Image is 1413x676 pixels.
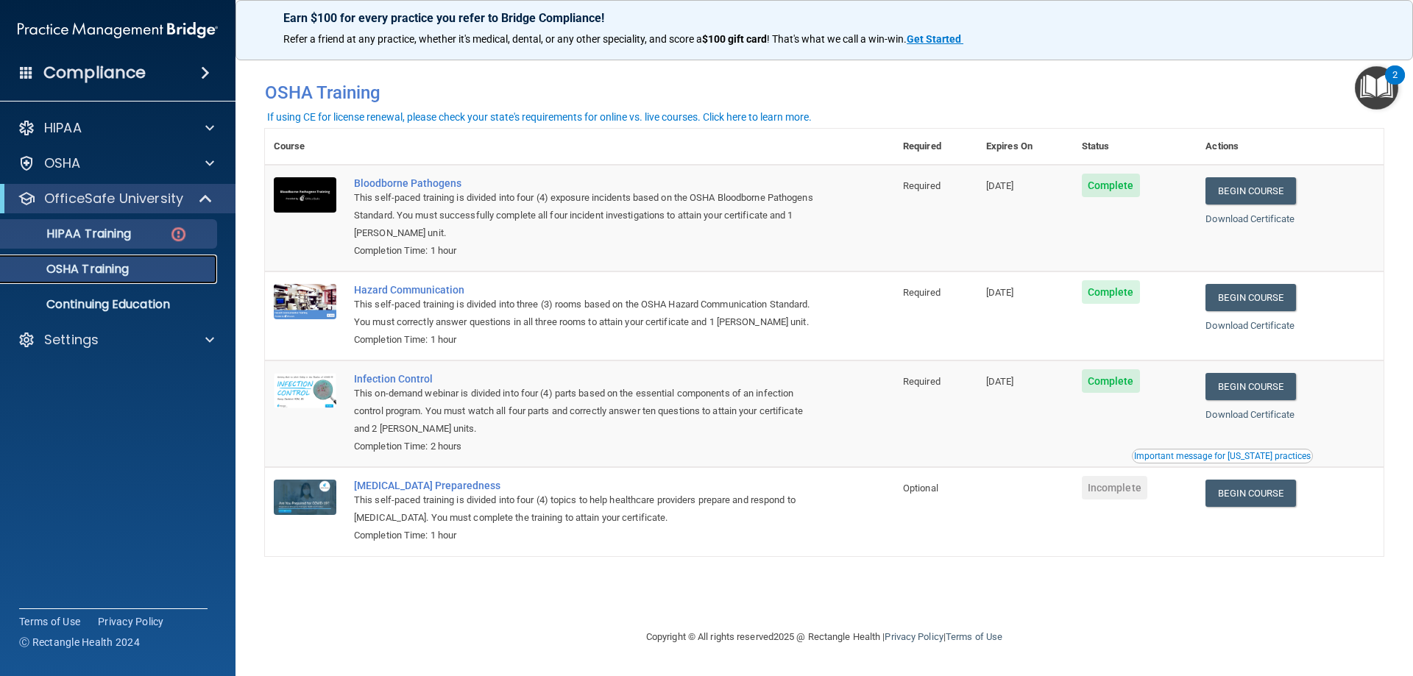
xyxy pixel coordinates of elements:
[354,284,821,296] a: Hazard Communication
[354,189,821,242] div: This self-paced training is divided into four (4) exposure incidents based on the OSHA Bloodborne...
[903,483,938,494] span: Optional
[267,112,812,122] div: If using CE for license renewal, please check your state's requirements for online vs. live cours...
[354,491,821,527] div: This self-paced training is divided into four (4) topics to help healthcare providers prepare and...
[1205,409,1295,420] a: Download Certificate
[903,180,941,191] span: Required
[265,110,814,124] button: If using CE for license renewal, please check your state's requirements for online vs. live cours...
[265,82,1384,103] h4: OSHA Training
[1205,480,1295,507] a: Begin Course
[98,614,164,629] a: Privacy Policy
[283,11,1365,25] p: Earn $100 for every practice you refer to Bridge Compliance!
[19,635,140,650] span: Ⓒ Rectangle Health 2024
[986,376,1014,387] span: [DATE]
[18,331,214,349] a: Settings
[1355,66,1398,110] button: Open Resource Center, 2 new notifications
[1392,75,1398,94] div: 2
[907,33,961,45] strong: Get Started
[44,119,82,137] p: HIPAA
[10,262,129,277] p: OSHA Training
[354,385,821,438] div: This on-demand webinar is divided into four (4) parts based on the essential components of an inf...
[986,180,1014,191] span: [DATE]
[946,631,1002,642] a: Terms of Use
[354,242,821,260] div: Completion Time: 1 hour
[43,63,146,83] h4: Compliance
[19,614,80,629] a: Terms of Use
[1082,280,1140,304] span: Complete
[1205,373,1295,400] a: Begin Course
[1082,476,1147,499] span: Incomplete
[44,154,81,172] p: OSHA
[1082,174,1140,197] span: Complete
[885,631,943,642] a: Privacy Policy
[767,33,907,45] span: ! That's what we call a win-win.
[1197,129,1384,165] th: Actions
[44,331,99,349] p: Settings
[169,225,188,243] img: danger-circle.6113f641.png
[986,287,1014,298] span: [DATE]
[977,129,1073,165] th: Expires On
[10,227,131,241] p: HIPAA Training
[354,527,821,544] div: Completion Time: 1 hour
[1205,213,1295,224] a: Download Certificate
[1134,452,1311,460] div: Important message for [US_STATE] practices
[1132,449,1313,463] button: Read this if you are a dental practitioner in the state of CA
[354,177,821,189] a: Bloodborne Pathogens
[1205,177,1295,204] a: Begin Course
[10,297,210,312] p: Continuing Education
[903,287,941,298] span: Required
[18,15,218,45] img: PMB logo
[1073,129,1197,165] th: Status
[702,33,767,45] strong: $100 gift card
[1082,369,1140,393] span: Complete
[283,33,702,45] span: Refer a friend at any practice, whether it's medical, dental, or any other speciality, and score a
[18,154,214,172] a: OSHA
[354,438,821,455] div: Completion Time: 2 hours
[354,331,821,349] div: Completion Time: 1 hour
[903,376,941,387] span: Required
[265,129,345,165] th: Course
[894,129,977,165] th: Required
[354,480,821,491] a: [MEDICAL_DATA] Preparedness
[18,190,213,207] a: OfficeSafe University
[1205,320,1295,331] a: Download Certificate
[1205,284,1295,311] a: Begin Course
[354,296,821,331] div: This self-paced training is divided into three (3) rooms based on the OSHA Hazard Communication S...
[18,119,214,137] a: HIPAA
[556,613,1093,661] div: Copyright © All rights reserved 2025 @ Rectangle Health | |
[44,190,183,207] p: OfficeSafe University
[907,33,963,45] a: Get Started
[354,373,821,385] a: Infection Control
